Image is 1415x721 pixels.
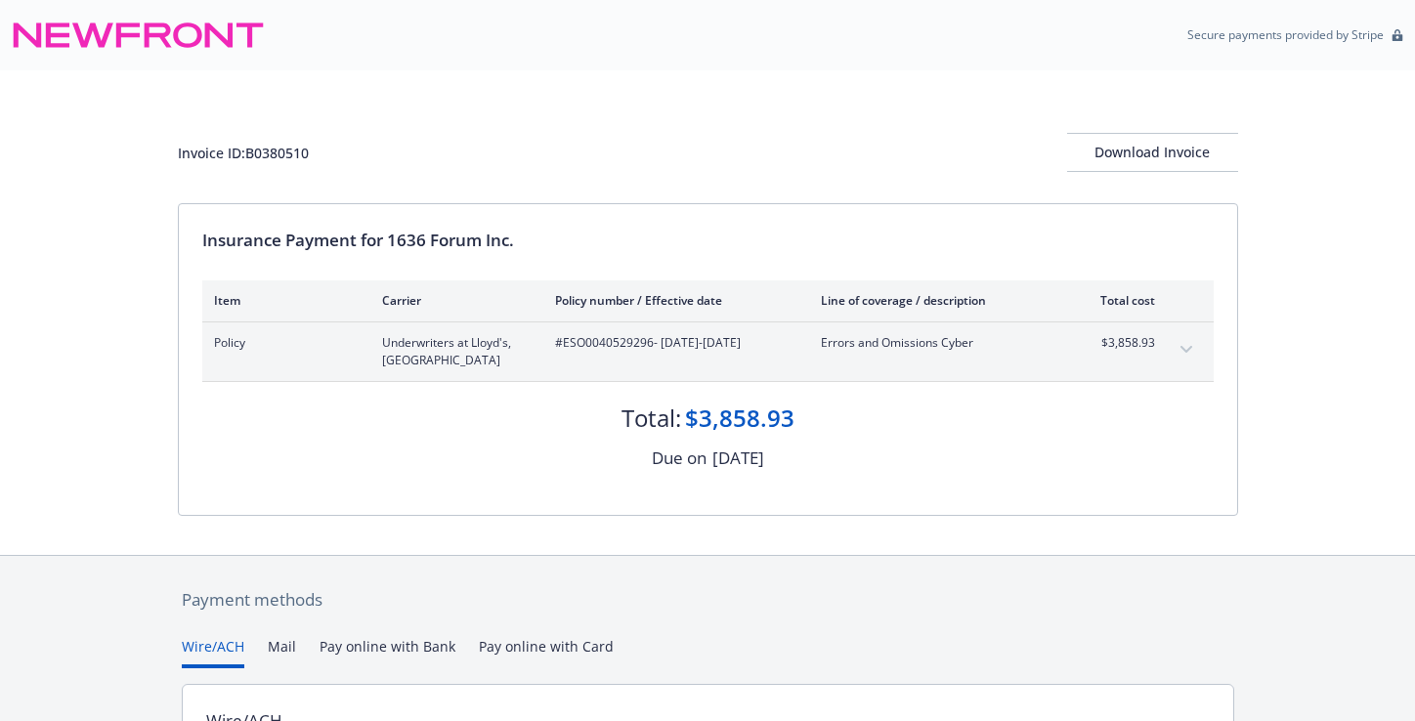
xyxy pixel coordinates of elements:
[214,334,351,352] span: Policy
[382,334,524,369] span: Underwriters at Lloyd's, [GEOGRAPHIC_DATA]
[182,636,244,668] button: Wire/ACH
[178,143,309,163] div: Invoice ID: B0380510
[1082,292,1155,309] div: Total cost
[622,402,681,435] div: Total:
[268,636,296,668] button: Mail
[1082,334,1155,352] span: $3,858.93
[202,228,1214,253] div: Insurance Payment for 1636 Forum Inc.
[821,292,1051,309] div: Line of coverage / description
[821,334,1051,352] span: Errors and Omissions Cyber
[555,334,790,352] span: #ESO0040529296 - [DATE]-[DATE]
[1067,134,1238,171] div: Download Invoice
[320,636,455,668] button: Pay online with Bank
[652,445,707,471] div: Due on
[555,292,790,309] div: Policy number / Effective date
[382,292,524,309] div: Carrier
[1171,334,1202,365] button: expand content
[182,587,1234,613] div: Payment methods
[1187,26,1384,43] p: Secure payments provided by Stripe
[479,636,614,668] button: Pay online with Card
[1067,133,1238,172] button: Download Invoice
[202,322,1214,381] div: PolicyUnderwriters at Lloyd's, [GEOGRAPHIC_DATA]#ESO0040529296- [DATE]-[DATE]Errors and Omissions...
[685,402,794,435] div: $3,858.93
[712,445,764,471] div: [DATE]
[214,292,351,309] div: Item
